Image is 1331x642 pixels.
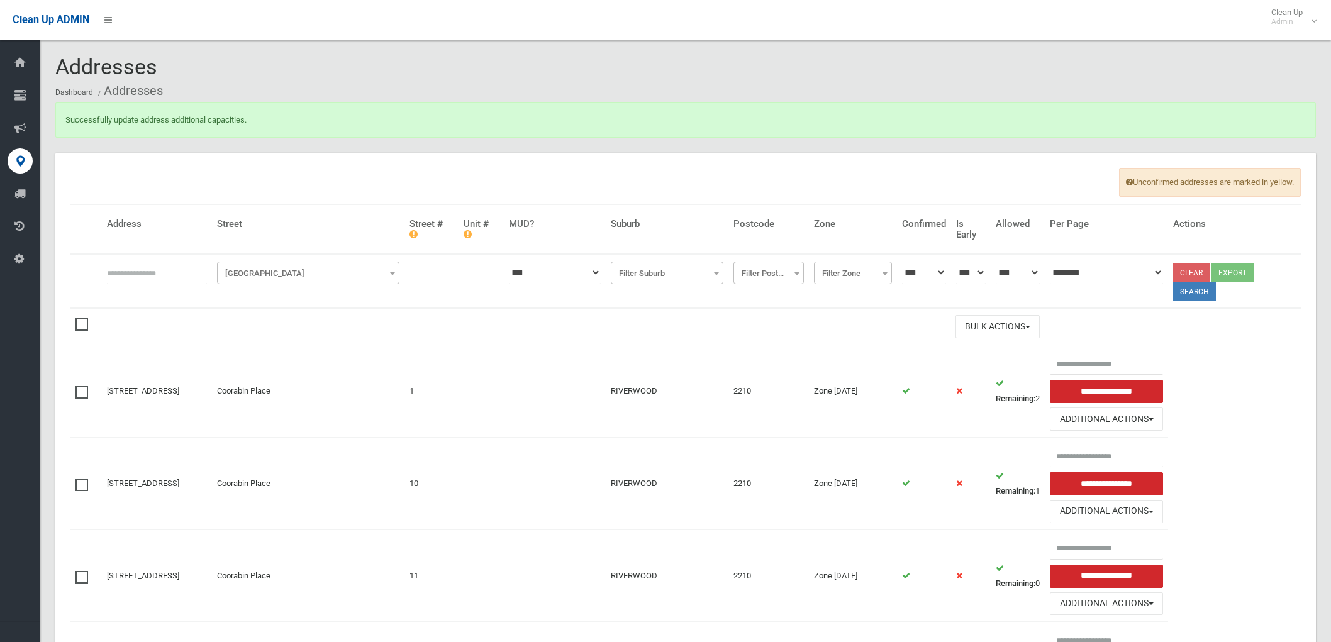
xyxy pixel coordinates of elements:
button: Additional Actions [1050,407,1163,431]
button: Additional Actions [1050,500,1163,523]
span: Filter Street [217,262,400,284]
h4: MUD? [509,219,601,230]
td: Coorabin Place [212,529,405,622]
td: 2 [991,345,1045,438]
button: Export [1211,263,1254,282]
span: Filter Suburb [614,265,721,282]
span: Filter Zone [817,265,888,282]
strong: Remaining: [996,578,1035,588]
td: RIVERWOOD [606,438,729,530]
span: Clean Up [1265,8,1315,26]
a: Dashboard [55,88,93,97]
td: Coorabin Place [212,438,405,530]
td: 2210 [728,438,809,530]
a: [STREET_ADDRESS] [107,479,179,488]
a: [STREET_ADDRESS] [107,386,179,396]
h4: Street [217,219,400,230]
span: Filter Postcode [733,262,804,284]
h4: Address [107,219,207,230]
span: Addresses [55,54,157,79]
h4: Actions [1173,219,1296,230]
span: Filter Street [220,265,397,282]
button: Additional Actions [1050,592,1163,616]
span: Clean Up ADMIN [13,14,89,26]
td: Zone [DATE] [809,345,896,438]
h4: Postcode [733,219,804,230]
h4: Zone [814,219,891,230]
td: 10 [404,438,458,530]
h4: Allowed [996,219,1040,230]
td: 0 [991,529,1045,622]
td: RIVERWOOD [606,529,729,622]
strong: Remaining: [996,394,1035,403]
div: Successfully update address additional capacities. [55,102,1316,138]
span: Filter Suburb [611,262,724,284]
td: RIVERWOOD [606,345,729,438]
td: 1 [991,438,1045,530]
a: [STREET_ADDRESS] [107,571,179,580]
h4: Is Early [956,219,986,240]
td: 1 [404,345,458,438]
li: Addresses [95,79,163,102]
strong: Remaining: [996,486,1035,495]
span: Filter Postcode [737,265,801,282]
span: Unconfirmed addresses are marked in yellow. [1119,168,1301,197]
h4: Confirmed [902,219,946,230]
td: Zone [DATE] [809,529,896,622]
button: Bulk Actions [955,315,1040,338]
td: Coorabin Place [212,345,405,438]
h4: Suburb [611,219,724,230]
td: 2210 [728,529,809,622]
h4: Unit # [464,219,499,240]
h4: Street # [409,219,453,240]
h4: Per Page [1050,219,1163,230]
small: Admin [1271,17,1303,26]
span: Filter Zone [814,262,891,284]
td: 2210 [728,345,809,438]
a: Clear [1173,263,1210,282]
td: Zone [DATE] [809,438,896,530]
button: Search [1173,282,1216,301]
td: 11 [404,529,458,622]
